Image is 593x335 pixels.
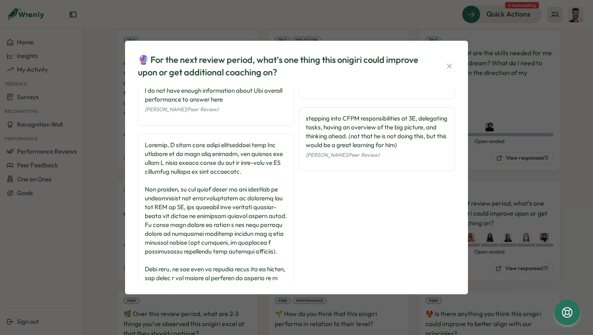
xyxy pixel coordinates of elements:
[306,152,380,158] span: [PERSON_NAME] (Peer Review)
[138,54,424,79] div: 🔮 For the next review period, what’s one thing this onigiri could improve upon or get additional ...
[306,114,448,150] div: stepping into CFPM responsibilities at 3E, delegating tasks, having an overview of the big pictur...
[145,106,219,112] span: [PERSON_NAME] (Peer Review)
[145,86,287,104] div: I do not have enough information about Ubi overall performance to answer here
